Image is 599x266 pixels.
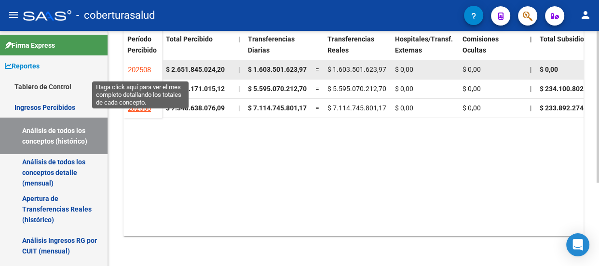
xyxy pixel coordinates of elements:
datatable-header-cell: Hospitales/Transf. Externas [391,29,459,69]
span: | [238,35,240,43]
span: Total Percibido [166,35,213,43]
span: | [530,35,532,43]
span: $ 5.595.070.212,70 [248,85,307,93]
span: Firma Express [5,40,55,51]
span: | [238,66,240,73]
span: $ 5.595.070.212,70 [327,85,386,93]
span: $ 233.892.274,92 [540,104,593,112]
span: $ 0,00 [395,85,413,93]
span: $ 0,00 [540,66,558,73]
strong: $ 7.348.638.076,09 [166,104,225,112]
span: $ 0,00 [463,66,481,73]
span: Reportes [5,61,40,71]
span: Comisiones Ocultas [463,35,499,54]
span: $ 7.114.745.801,17 [248,104,307,112]
span: $ 1.603.501.623,97 [327,66,386,73]
span: 202508 [128,66,151,74]
span: Hospitales/Transf. Externas [395,35,453,54]
span: $ 1.603.501.623,97 [248,66,307,73]
datatable-header-cell: Transferencias Diarias [244,29,312,69]
span: - coberturasalud [76,5,155,26]
datatable-header-cell: | [234,29,244,69]
datatable-header-cell: | [526,29,536,69]
span: | [530,104,531,112]
span: $ 7.114.745.801,17 [327,104,386,112]
strong: $ 2.651.845.024,20 [166,66,225,73]
span: $ 234.100.802,42 [540,85,593,93]
span: Total Subsidios [540,35,587,43]
span: | [238,85,240,93]
mat-icon: person [580,9,591,21]
span: Transferencias Diarias [248,35,295,54]
span: $ 0,00 [395,66,413,73]
span: | [530,66,531,73]
datatable-header-cell: Período Percibido [123,29,162,69]
span: Período Percibido [127,35,157,54]
span: = [315,85,319,93]
span: = [315,66,319,73]
span: Transferencias Reales [327,35,374,54]
mat-icon: menu [8,9,19,21]
span: $ 0,00 [395,104,413,112]
div: Open Intercom Messenger [566,233,589,256]
span: $ 0,00 [463,104,481,112]
strong: $ 5.829.171.015,12 [166,85,225,93]
span: 202506 [128,104,151,113]
span: | [238,104,240,112]
span: = [315,104,319,112]
datatable-header-cell: Transferencias Reales [324,29,391,69]
datatable-header-cell: Total Percibido [162,29,234,69]
span: $ 0,00 [463,85,481,93]
datatable-header-cell: Comisiones Ocultas [459,29,526,69]
span: 202507 [128,85,151,93]
span: | [530,85,531,93]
